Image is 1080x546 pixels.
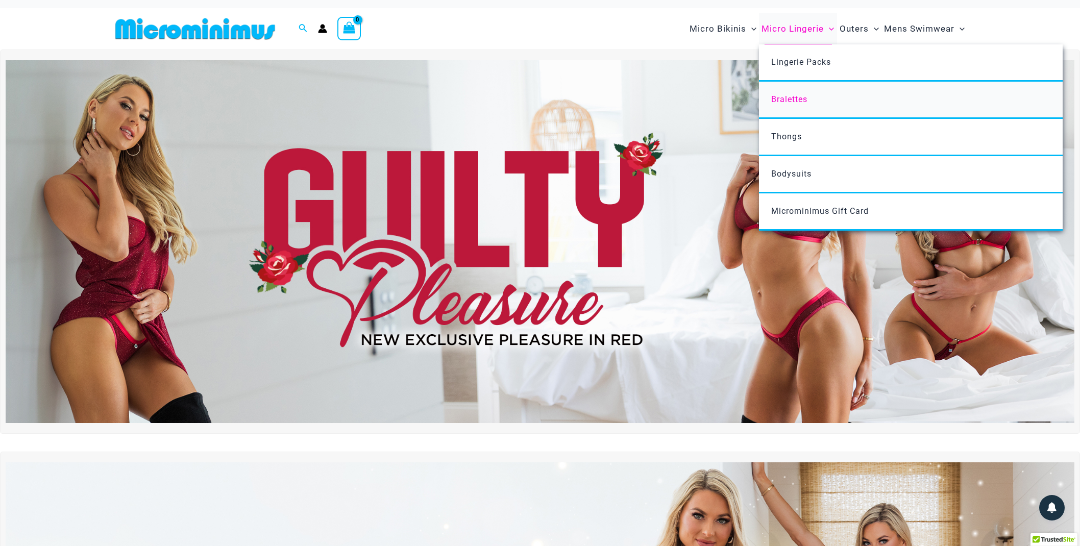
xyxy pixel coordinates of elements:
[759,13,837,44] a: Micro LingerieMenu ToggleMenu Toggle
[318,24,327,33] a: Account icon link
[6,60,1074,424] img: Guilty Pleasures Red Lingerie
[685,12,969,46] nav: Site Navigation
[759,82,1063,119] a: Bralettes
[759,156,1063,193] a: Bodysuits
[840,16,869,42] span: Outers
[881,13,967,44] a: Mens SwimwearMenu ToggleMenu Toggle
[337,17,361,40] a: View Shopping Cart, empty
[824,16,834,42] span: Menu Toggle
[884,16,954,42] span: Mens Swimwear
[837,13,881,44] a: OutersMenu ToggleMenu Toggle
[771,169,812,179] span: Bodysuits
[687,13,759,44] a: Micro BikinisMenu ToggleMenu Toggle
[111,17,279,40] img: MM SHOP LOGO FLAT
[762,16,824,42] span: Micro Lingerie
[954,16,965,42] span: Menu Toggle
[759,44,1063,82] a: Lingerie Packs
[759,193,1063,231] a: Microminimus Gift Card
[759,119,1063,156] a: Thongs
[771,57,831,67] span: Lingerie Packs
[299,22,308,35] a: Search icon link
[771,206,869,216] span: Microminimus Gift Card
[771,94,807,104] span: Bralettes
[690,16,746,42] span: Micro Bikinis
[869,16,879,42] span: Menu Toggle
[771,132,802,141] span: Thongs
[746,16,756,42] span: Menu Toggle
